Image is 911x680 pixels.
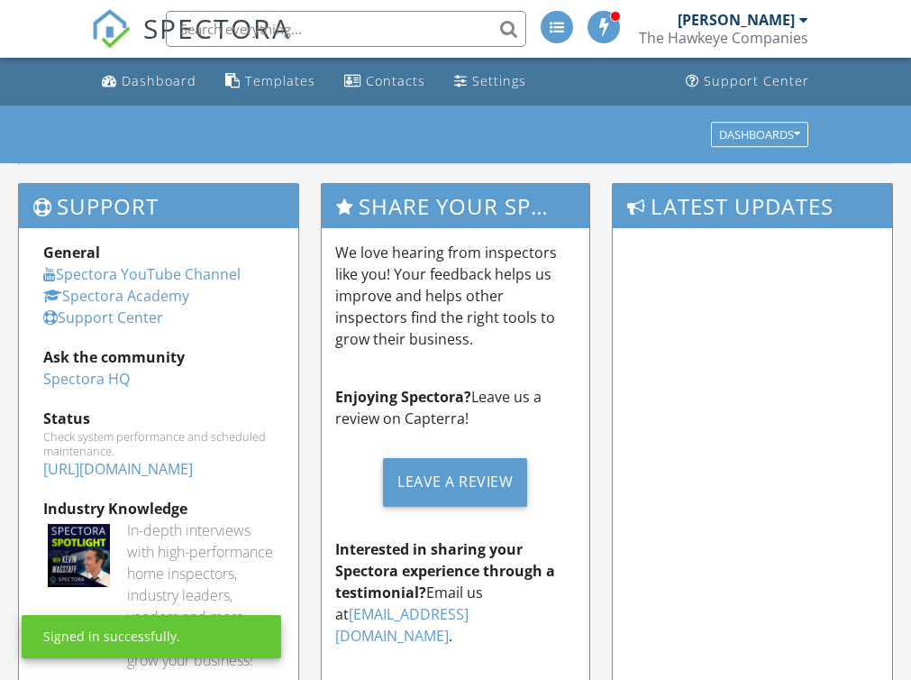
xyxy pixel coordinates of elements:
h3: Latest Updates [613,184,892,228]
div: Templates [245,72,315,89]
p: Leave us a review on Capterra! [335,386,577,429]
a: Leave a Review [335,444,577,520]
img: The Best Home Inspection Software - Spectora [91,9,131,49]
div: [PERSON_NAME] [678,11,795,29]
div: Industry Knowledge [43,498,274,519]
button: Dashboards [711,122,808,147]
a: Support Center [43,308,163,327]
p: We love hearing from inspectors like you! Your feedback helps us improve and helps other inspecto... [335,242,577,350]
div: Contacts [366,72,425,89]
div: Ask the community [43,346,274,368]
a: Support Center [679,65,816,98]
a: SPECTORA [91,24,291,62]
div: In-depth interviews with high-performance home inspectors, industry leaders, vendors and more. Ge... [127,519,273,671]
div: The Hawkeye Companies [639,29,808,47]
strong: Enjoying Spectora? [335,387,471,407]
input: Search everything... [166,11,526,47]
div: Dashboard [122,72,196,89]
a: Contacts [337,65,433,98]
h3: Support [19,184,298,228]
a: Templates [218,65,323,98]
div: Status [43,408,274,429]
a: [URL][DOMAIN_NAME] [43,459,193,479]
img: Spectoraspolightmain [48,524,110,586]
div: Settings [472,72,526,89]
a: Dashboard [95,65,204,98]
div: Leave a Review [383,458,527,507]
div: Support Center [704,72,809,89]
h3: Share Your Spectora Experience [322,184,590,228]
div: Dashboards [719,128,800,141]
div: Signed in successfully. [43,628,180,646]
a: Spectora Academy [43,286,189,306]
p: Email us at . [335,538,577,647]
a: Spectora YouTube Channel [43,264,241,284]
span: SPECTORA [143,9,291,47]
strong: General [43,243,100,262]
a: [EMAIL_ADDRESS][DOMAIN_NAME] [335,604,469,646]
a: Settings [447,65,533,98]
a: Spectora HQ [43,369,130,389]
div: Check system performance and scheduled maintenance. [43,429,274,458]
strong: Interested in sharing your Spectora experience through a testimonial? [335,539,555,602]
